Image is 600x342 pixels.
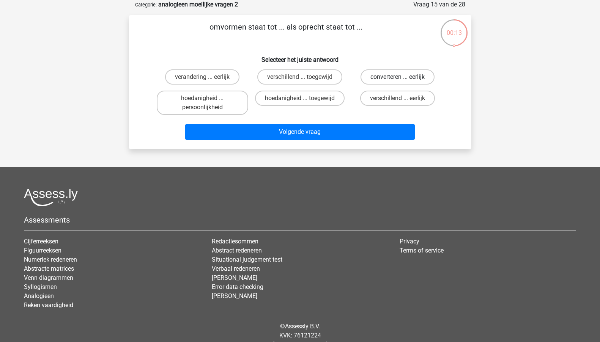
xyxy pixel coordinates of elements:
button: Volgende vraag [185,124,415,140]
p: omvormen staat tot ... als oprecht staat tot ... [141,21,431,44]
label: verschillend ... eerlijk [360,91,435,106]
a: [PERSON_NAME] [212,274,257,281]
img: Assessly logo [24,188,78,206]
a: Assessly B.V. [285,323,320,330]
strong: analogieen moeilijke vragen 2 [158,1,238,8]
a: Situational judgement test [212,256,282,263]
a: Terms of service [400,247,444,254]
a: [PERSON_NAME] [212,292,257,300]
a: Privacy [400,238,419,245]
a: Redactiesommen [212,238,258,245]
div: 00:13 [440,19,468,38]
a: Analogieen [24,292,54,300]
label: hoedanigheid ... toegewijd [255,91,345,106]
label: converteren ... eerlijk [361,69,435,85]
label: verandering ... eerlijk [165,69,239,85]
a: Figuurreeksen [24,247,61,254]
a: Venn diagrammen [24,274,73,281]
a: Numeriek redeneren [24,256,77,263]
a: Abstracte matrices [24,265,74,272]
h6: Selecteer het juiste antwoord [141,50,459,63]
a: Error data checking [212,283,263,290]
small: Categorie: [135,2,157,8]
h5: Assessments [24,215,576,224]
a: Syllogismen [24,283,57,290]
label: hoedanigheid ... persoonlijkheid [157,91,248,115]
a: Abstract redeneren [212,247,262,254]
label: verschillend ... toegewijd [257,69,342,85]
a: Verbaal redeneren [212,265,260,272]
a: Cijferreeksen [24,238,58,245]
a: Reken vaardigheid [24,301,73,309]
